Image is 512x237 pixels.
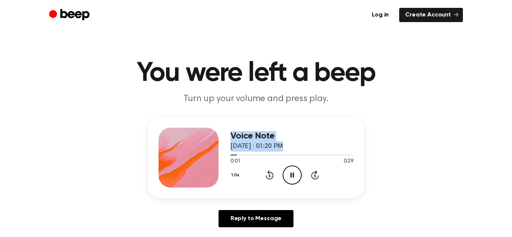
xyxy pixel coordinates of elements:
a: Reply to Message [219,210,293,227]
a: Beep [49,8,91,22]
span: [DATE] · 01:20 PM [231,143,283,150]
span: 0:01 [231,158,240,165]
h1: You were left a beep [64,60,448,87]
a: Log in [366,8,395,22]
h3: Voice Note [231,131,353,141]
a: Create Account [399,8,463,22]
p: Turn up your volume and press play. [112,93,400,105]
button: 1.0x [231,169,242,182]
span: 0:29 [344,158,353,165]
